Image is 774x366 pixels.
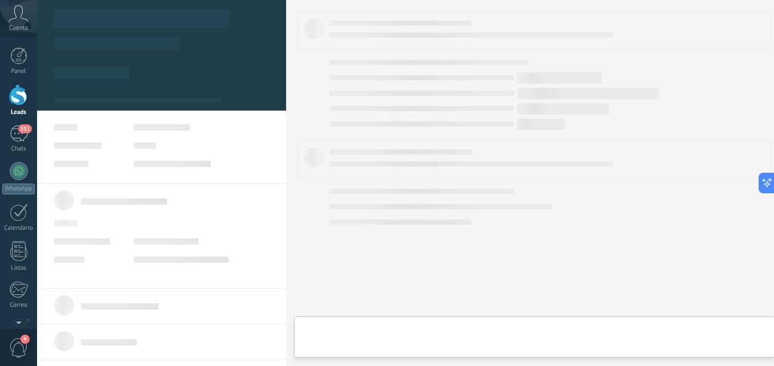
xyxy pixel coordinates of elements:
div: Calendario [2,225,35,232]
div: Chats [2,145,35,153]
div: WhatsApp [2,184,35,194]
div: Listas [2,265,35,272]
span: 4 [21,335,30,344]
div: Correo [2,302,35,309]
div: Panel [2,68,35,75]
span: Cuenta [9,25,28,32]
span: 351 [18,124,31,133]
div: Leads [2,109,35,116]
